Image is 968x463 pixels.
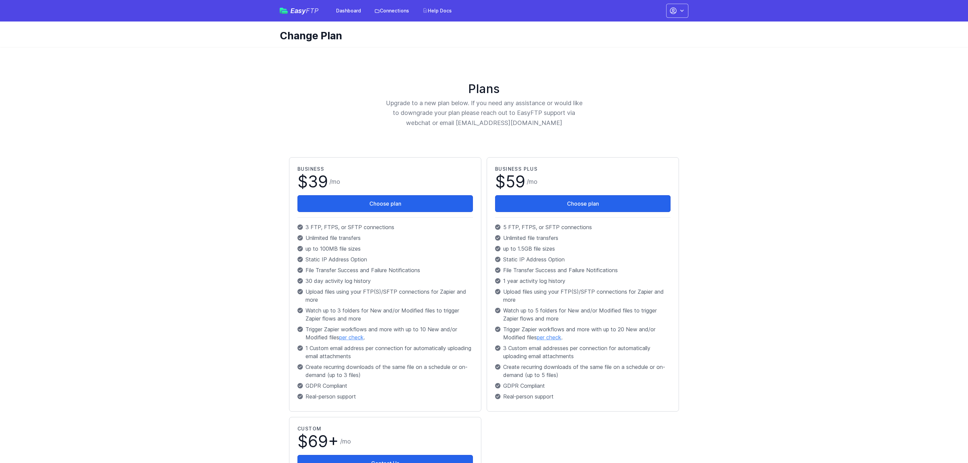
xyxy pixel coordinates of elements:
[385,98,583,128] p: Upgrade to a new plan below. If you need any assistance or would like to downgrade your plan plea...
[297,277,473,285] p: 30 day activity log history
[306,325,473,341] span: Trigger Zapier workflows and more with up to 10 New and/or Modified files .
[290,7,319,14] span: Easy
[495,277,671,285] p: 1 year activity log history
[495,223,671,231] p: 5 FTP, FTPS, or SFTP connections
[297,195,473,212] button: Choose plan
[297,223,473,231] p: 3 FTP, FTPS, or SFTP connections
[297,344,473,360] p: 1 Custom email address per connection for automatically uploading email attachments
[297,433,339,450] span: $
[332,5,365,17] a: Dashboard
[280,8,288,14] img: easyftp_logo.png
[537,334,561,341] a: per check
[339,334,364,341] a: per check
[331,178,340,185] span: mo
[280,7,319,14] a: EasyFTP
[297,255,473,263] p: Static IP Address Option
[286,82,682,95] h1: Plans
[495,382,671,390] p: GDPR Compliant
[340,437,351,446] span: /
[297,166,473,172] h2: Business
[329,177,340,186] span: /
[495,306,671,323] p: Watch up to 5 folders for New and/or Modified files to trigger Zapier flows and more
[495,245,671,253] p: up to 1.5GB file sizes
[297,266,473,274] p: File Transfer Success and Failure Notifications
[495,392,671,401] p: Real-person support
[506,172,525,192] span: 59
[503,325,671,341] span: Trigger Zapier workflows and more with up to 20 New and/or Modified files .
[297,174,328,190] span: $
[495,288,671,304] p: Upload files using your FTP(S)/SFTP connections for Zapier and more
[495,255,671,263] p: Static IP Address Option
[297,382,473,390] p: GDPR Compliant
[308,431,339,451] span: 69+
[297,392,473,401] p: Real-person support
[297,425,473,432] h2: Custom
[495,266,671,274] p: File Transfer Success and Failure Notifications
[342,438,351,445] span: mo
[297,245,473,253] p: up to 100MB file sizes
[370,5,413,17] a: Connections
[527,177,537,186] span: /
[495,234,671,242] p: Unlimited file transfers
[297,363,473,379] p: Create recurring downloads of the same file on a schedule or on-demand (up to 3 files)
[308,172,328,192] span: 39
[297,234,473,242] p: Unlimited file transfers
[306,7,319,15] span: FTP
[529,178,537,185] span: mo
[495,195,671,212] button: Choose plan
[495,363,671,379] p: Create recurring downloads of the same file on a schedule or on-demand (up to 5 files)
[280,30,683,42] h1: Change Plan
[495,166,671,172] h2: Business Plus
[418,5,456,17] a: Help Docs
[297,288,473,304] p: Upload files using your FTP(S)/SFTP connections for Zapier and more
[297,306,473,323] p: Watch up to 3 folders for New and/or Modified files to trigger Zapier flows and more
[495,174,525,190] span: $
[495,344,671,360] p: 3 Custom email addresses per connection for automatically uploading email attachments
